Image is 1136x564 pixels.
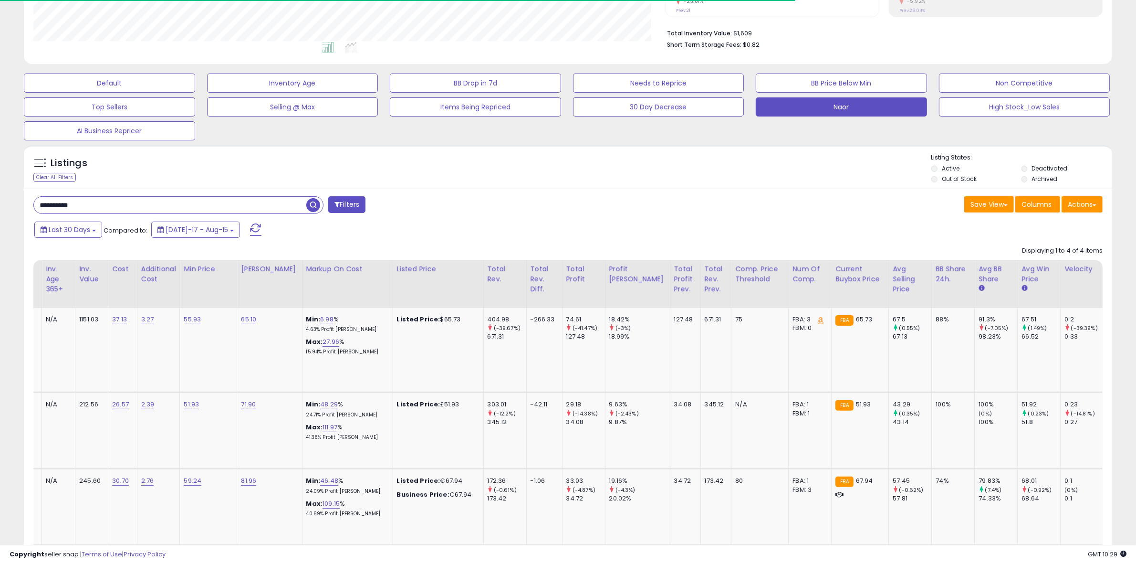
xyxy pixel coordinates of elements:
[1064,494,1103,503] div: 0.1
[306,338,386,355] div: %
[1032,175,1058,183] label: Archived
[24,74,195,93] button: Default
[609,264,666,284] div: Profit [PERSON_NAME]
[1028,410,1049,417] small: (0.23%)
[893,400,931,409] div: 43.29
[166,225,228,234] span: [DATE]-17 - Aug-15
[942,164,959,172] label: Active
[320,315,334,324] a: 6.98
[893,315,931,324] div: 67.5
[792,324,824,332] div: FBM: 0
[979,400,1017,409] div: 100%
[792,264,827,284] div: Num of Comp.
[756,97,927,117] button: Naor
[241,264,298,274] div: [PERSON_NAME]
[306,499,323,508] b: Max:
[792,400,824,409] div: FBA: 1
[306,264,389,274] div: Markup on Cost
[979,315,1017,324] div: 91.3%
[1064,400,1103,409] div: 0.23
[931,153,1112,162] p: Listing States:
[735,400,781,409] div: N/A
[323,423,337,432] a: 111.97
[615,324,631,332] small: (-3%)
[1062,196,1103,213] button: Actions
[573,74,744,93] button: Needs to Reprice
[24,97,195,117] button: Top Sellers
[306,337,323,346] b: Max:
[705,477,724,485] div: 173.42
[1021,494,1060,503] div: 68.64
[46,477,68,485] div: N/A
[979,264,1013,284] div: Avg BB Share
[1064,477,1103,485] div: 0.1
[939,97,1110,117] button: High Stock_Low Sales
[615,410,639,417] small: (-2.43%)
[79,477,101,485] div: 245.60
[488,332,526,341] div: 671.31
[979,284,984,293] small: Avg BB Share.
[46,400,68,409] div: N/A
[1021,400,1060,409] div: 51.92
[306,476,321,485] b: Min:
[985,324,1009,332] small: (-7.05%)
[1064,264,1099,274] div: Velocity
[494,486,517,494] small: (-0.61%)
[397,476,440,485] b: Listed Price:
[51,157,87,170] h5: Listings
[936,400,967,409] div: 100%
[531,264,558,294] div: Total Rev. Diff.
[1088,550,1126,559] span: 2025-09-15 10:29 GMT
[1021,332,1060,341] div: 66.52
[306,400,386,418] div: %
[964,196,1014,213] button: Save View
[306,511,386,517] p: 40.89% Profit [PERSON_NAME]
[531,315,555,324] div: -266.33
[49,225,90,234] span: Last 30 Days
[302,260,393,308] th: The percentage added to the cost of goods (COGS) that forms the calculator for Min & Max prices.
[207,97,378,117] button: Selling @ Max
[609,418,670,426] div: 9.87%
[320,476,338,486] a: 46.48
[306,477,386,494] div: %
[184,264,233,274] div: Min Price
[735,477,781,485] div: 80
[792,477,824,485] div: FBA: 1
[835,315,853,326] small: FBA
[1028,324,1047,332] small: (1.49%)
[979,418,1017,426] div: 100%
[397,400,476,409] div: £51.93
[936,477,967,485] div: 74%
[79,264,104,284] div: Inv. value
[674,477,693,485] div: 34.72
[899,486,924,494] small: (-0.62%)
[667,27,1095,38] li: $1,609
[985,486,1002,494] small: (7.4%)
[33,173,76,182] div: Clear All Filters
[609,332,670,341] div: 18.99%
[306,500,386,517] div: %
[674,264,697,294] div: Total Profit Prev.
[792,486,824,494] div: FBM: 3
[939,74,1110,93] button: Non Competitive
[835,400,853,411] small: FBA
[609,477,670,485] div: 19.16%
[306,434,386,441] p: 41.38% Profit [PERSON_NAME]
[207,74,378,93] button: Inventory Age
[899,324,920,332] small: (0.55%)
[1071,410,1095,417] small: (-14.81%)
[46,264,71,294] div: Inv. Age 365+
[609,494,670,503] div: 20.02%
[735,315,781,324] div: 75
[124,550,166,559] a: Privacy Policy
[488,494,526,503] div: 173.42
[241,315,256,324] a: 65.10
[488,477,526,485] div: 172.36
[1021,315,1060,324] div: 67.51
[397,400,440,409] b: Listed Price:
[893,332,931,341] div: 67.13
[79,400,101,409] div: 212.56
[488,315,526,324] div: 404.98
[676,8,690,13] small: Prev: 21
[792,315,824,324] div: FBA: 3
